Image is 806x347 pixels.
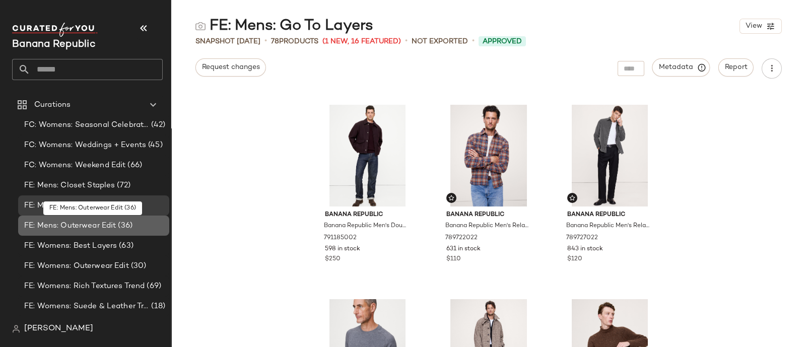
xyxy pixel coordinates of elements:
span: $250 [325,255,341,264]
span: 631 in stock [446,245,481,254]
span: Banana Republic Men's Double-Faced Wool-Blend Utility Jacket Deep Burgundy Red Size XS [324,222,409,231]
span: $110 [446,255,461,264]
span: (36) [116,220,132,232]
span: Banana Republic Men's Relaxed-Fit Corduroy Overshirt Charcoal Gray Size XS [566,222,651,231]
span: Curations [34,99,71,111]
span: • [264,35,267,47]
img: cn60358950.jpg [438,105,540,206]
span: 791185002 [324,234,357,243]
div: Products [271,36,318,47]
span: Metadata [658,63,704,72]
span: (30) [129,260,147,272]
span: [PERSON_NAME] [24,323,93,335]
span: FC: Womens: Weddings + Events [24,140,146,151]
span: (69) [145,281,161,292]
span: FE: Womens: Suede & Leather Trend [24,301,149,312]
span: FE: Mens: Closet Staples [24,180,115,191]
span: FC: Womens: Weekend Edit [24,160,125,171]
span: (45) [146,140,163,151]
span: • [405,35,408,47]
img: cfy_white_logo.C9jOOHJF.svg [12,23,98,37]
span: (63) [117,240,133,252]
span: (42) [149,119,165,131]
span: (66) [125,160,142,171]
button: View [740,19,782,34]
span: Not Exported [412,36,468,47]
span: Banana Republic [325,211,410,220]
span: 598 in stock [325,245,360,254]
span: • [472,35,475,47]
span: (78) [108,200,124,212]
img: cn60543691.jpg [317,105,418,206]
span: 789722022 [445,234,478,243]
span: FC: Womens: Seasonal Celebrations [24,119,149,131]
span: FE: Mens: Go To Layers [24,200,108,212]
span: 789727022 [566,234,598,243]
span: $120 [567,255,582,264]
span: FE: Womens: Best Layers [24,240,117,252]
span: Banana Republic [567,211,652,220]
button: Metadata [652,58,710,77]
span: 78 [271,38,279,45]
span: Report [724,63,748,72]
img: svg%3e [12,325,20,333]
span: Banana Republic [446,211,531,220]
span: Approved [483,36,522,47]
img: svg%3e [569,195,575,201]
span: Snapshot [DATE] [195,36,260,47]
img: cn60642385.jpg [559,105,660,206]
span: (18) [149,301,165,312]
span: FE: Mens: Outerwear Edit [24,220,116,232]
button: Request changes [195,58,266,77]
button: Report [718,58,754,77]
span: FE: Womens: Outerwear Edit [24,260,129,272]
img: svg%3e [448,195,454,201]
span: FE: Womens: Rich Textures Trend [24,281,145,292]
span: (1 New, 16 Featured) [322,36,401,47]
div: FE: Mens: Go To Layers [195,16,373,36]
span: (72) [115,180,130,191]
span: Banana Republic Men's Relaxed-Fit Flannel Overshirt Orange Plaid Size XS [445,222,530,231]
span: Request changes [201,63,260,72]
span: View [745,22,762,30]
span: Current Company Name [12,39,96,50]
span: 843 in stock [567,245,603,254]
img: svg%3e [195,21,206,31]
